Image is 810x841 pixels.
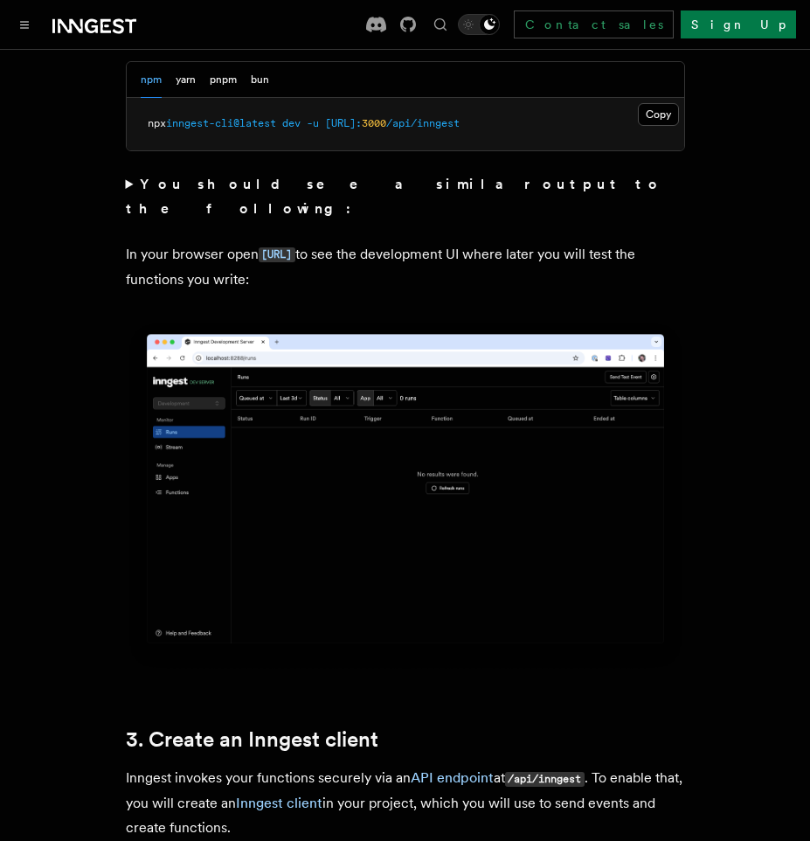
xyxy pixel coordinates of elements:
span: 3000 [362,117,386,129]
p: In your browser open to see the development UI where later you will test the functions you write: [126,242,685,292]
button: Toggle navigation [14,14,35,35]
img: Inngest Dev Server's 'Runs' tab with no data [126,320,685,671]
code: /api/inngest [505,772,585,787]
button: Find something... [430,14,451,35]
button: pnpm [210,62,237,98]
a: API endpoint [411,769,494,786]
span: /api/inngest [386,117,460,129]
summary: You should see a similar output to the following: [126,172,685,221]
button: npm [141,62,162,98]
span: inngest-cli@latest [166,117,276,129]
a: [URL] [259,246,295,262]
code: [URL] [259,247,295,262]
button: yarn [176,62,196,98]
button: bun [251,62,269,98]
strong: You should see a similar output to the following: [126,176,663,217]
a: Inngest client [236,795,322,811]
span: -u [307,117,319,129]
button: Copy [638,103,679,126]
span: npx [148,117,166,129]
a: 3. Create an Inngest client [126,727,378,752]
span: [URL]: [325,117,362,129]
a: Sign Up [681,10,796,38]
span: dev [282,117,301,129]
p: Inngest invokes your functions securely via an at . To enable that, you will create an in your pr... [126,766,685,840]
button: Toggle dark mode [458,14,500,35]
a: Contact sales [514,10,674,38]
